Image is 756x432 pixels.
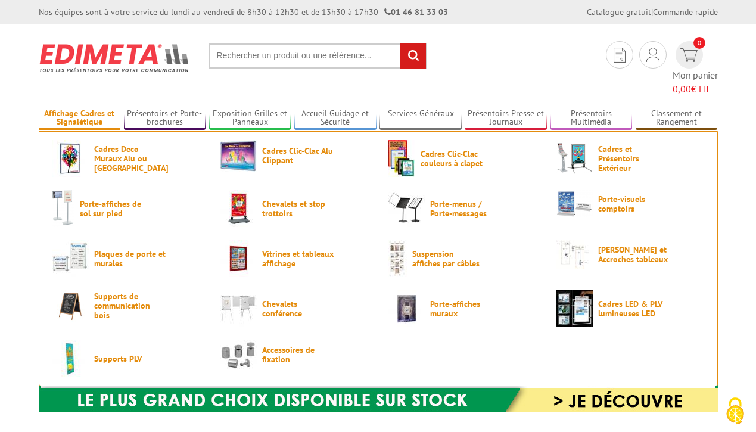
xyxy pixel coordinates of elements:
[220,240,369,277] a: Vitrines et tableaux affichage
[94,354,166,363] span: Supports PLV
[673,82,718,96] span: € HT
[52,240,89,277] img: Plaques de porte et murales
[52,290,201,322] a: Supports de communication bois
[653,7,718,17] a: Commande rapide
[384,7,448,17] strong: 01 46 81 33 03
[556,240,705,269] a: [PERSON_NAME] et Accroches tableaux
[388,240,407,277] img: Suspension affiches par câbles
[388,140,537,177] a: Cadres Clic-Clac couleurs à clapet
[39,6,448,18] div: Nos équipes sont à votre service du lundi au vendredi de 8h30 à 12h30 et de 13h30 à 17h30
[388,190,537,227] a: Porte-menus / Porte-messages
[598,245,670,264] span: [PERSON_NAME] et Accroches tableaux
[556,190,593,217] img: Porte-visuels comptoirs
[556,140,593,177] img: Cadres et Présentoirs Extérieur
[714,391,756,432] button: Cookies (fenêtre modale)
[52,340,89,377] img: Supports PLV
[52,290,89,322] img: Supports de communication bois
[94,249,166,268] span: Plaques de porte et murales
[598,144,670,173] span: Cadres et Présentoirs Extérieur
[262,345,334,364] span: Accessoires de fixation
[556,240,593,269] img: Cimaises et Accroches tableaux
[262,146,334,165] span: Cadres Clic-Clac Alu Clippant
[556,290,705,327] a: Cadres LED & PLV lumineuses LED
[430,199,502,218] span: Porte-menus / Porte-messages
[693,37,705,49] span: 0
[80,199,151,218] span: Porte-affiches de sol sur pied
[220,340,369,369] a: Accessoires de fixation
[550,108,633,128] a: Présentoirs Multimédia
[412,249,484,268] span: Suspension affiches par câbles
[388,190,425,227] img: Porte-menus / Porte-messages
[220,340,257,369] img: Accessoires de fixation
[430,299,502,318] span: Porte-affiches muraux
[39,108,121,128] a: Affichage Cadres et Signalétique
[673,41,718,96] a: devis rapide 0 Mon panier 0,00€ HT
[556,190,705,217] a: Porte-visuels comptoirs
[421,149,492,168] span: Cadres Clic-Clac couleurs à clapet
[209,43,427,69] input: Rechercher un produit ou une référence...
[262,299,334,318] span: Chevalets conférence
[379,108,462,128] a: Services Généraux
[262,199,334,218] span: Chevalets et stop trottoirs
[209,108,291,128] a: Exposition Grilles et Panneaux
[598,194,670,213] span: Porte-visuels comptoirs
[294,108,377,128] a: Accueil Guidage et Sécurité
[720,396,750,426] img: Cookies (fenêtre modale)
[52,190,74,227] img: Porte-affiches de sol sur pied
[680,48,698,62] img: devis rapide
[673,69,718,96] span: Mon panier
[636,108,718,128] a: Classement et Rangement
[220,140,369,172] a: Cadres Clic-Clac Alu Clippant
[52,240,201,277] a: Plaques de porte et murales
[52,190,201,227] a: Porte-affiches de sol sur pied
[598,299,670,318] span: Cadres LED & PLV lumineuses LED
[587,6,718,18] div: |
[220,240,257,277] img: Vitrines et tableaux affichage
[673,83,691,95] span: 0,00
[220,140,257,172] img: Cadres Clic-Clac Alu Clippant
[220,190,369,227] a: Chevalets et stop trottoirs
[465,108,547,128] a: Présentoirs Presse et Journaux
[388,290,537,327] a: Porte-affiches muraux
[556,140,705,177] a: Cadres et Présentoirs Extérieur
[400,43,426,69] input: rechercher
[262,249,334,268] span: Vitrines et tableaux affichage
[556,290,593,327] img: Cadres LED & PLV lumineuses LED
[124,108,206,128] a: Présentoirs et Porte-brochures
[646,48,659,62] img: devis rapide
[388,140,415,177] img: Cadres Clic-Clac couleurs à clapet
[94,291,166,320] span: Supports de communication bois
[52,340,201,377] a: Supports PLV
[220,190,257,227] img: Chevalets et stop trottoirs
[94,144,166,173] span: Cadres Deco Muraux Alu ou [GEOGRAPHIC_DATA]
[587,7,651,17] a: Catalogue gratuit
[39,36,191,80] img: Présentoir, panneau, stand - Edimeta - PLV, affichage, mobilier bureau, entreprise
[220,290,369,327] a: Chevalets conférence
[52,140,89,177] img: Cadres Deco Muraux Alu ou Bois
[388,240,537,277] a: Suspension affiches par câbles
[52,140,201,177] a: Cadres Deco Muraux Alu ou [GEOGRAPHIC_DATA]
[388,290,425,327] img: Porte-affiches muraux
[614,48,626,63] img: devis rapide
[220,290,257,327] img: Chevalets conférence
